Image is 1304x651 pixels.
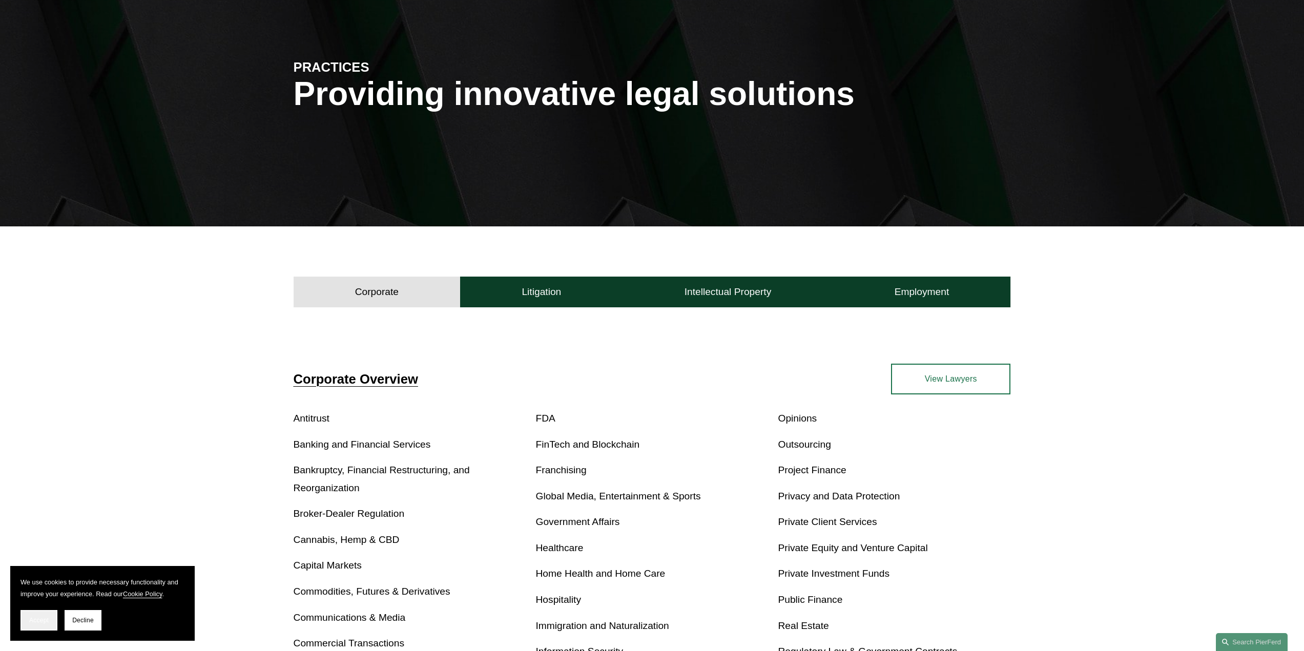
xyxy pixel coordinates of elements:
[72,617,94,624] span: Decline
[778,542,927,553] a: Private Equity and Venture Capital
[891,364,1010,394] a: View Lawyers
[355,286,399,298] h4: Corporate
[294,560,362,571] a: Capital Markets
[536,542,584,553] a: Healthcare
[778,516,877,527] a: Private Client Services
[294,465,470,493] a: Bankruptcy, Financial Restructuring, and Reorganization
[778,491,900,501] a: Privacy and Data Protection
[294,413,329,424] a: Antitrust
[20,576,184,600] p: We use cookies to provide necessary functionality and improve your experience. Read our .
[294,75,1011,113] h1: Providing innovative legal solutions
[536,491,701,501] a: Global Media, Entertainment & Sports
[778,568,889,579] a: Private Investment Funds
[778,620,829,631] a: Real Estate
[294,586,450,597] a: Commodities, Futures & Derivatives
[536,439,640,450] a: FinTech and Blockchain
[1216,633,1288,651] a: Search this site
[294,372,418,386] a: Corporate Overview
[536,568,666,579] a: Home Health and Home Care
[294,59,473,75] h4: PRACTICES
[778,465,846,475] a: Project Finance
[685,286,772,298] h4: Intellectual Property
[29,617,49,624] span: Accept
[294,612,406,623] a: Communications & Media
[294,439,431,450] a: Banking and Financial Services
[123,590,162,598] a: Cookie Policy
[536,620,669,631] a: Immigration and Naturalization
[294,534,400,545] a: Cannabis, Hemp & CBD
[10,566,195,641] section: Cookie banner
[778,439,831,450] a: Outsourcing
[536,594,582,605] a: Hospitality
[65,610,101,631] button: Decline
[20,610,57,631] button: Accept
[536,413,555,424] a: FDA
[895,286,949,298] h4: Employment
[294,638,404,648] a: Commercial Transactions
[522,286,561,298] h4: Litigation
[294,508,405,519] a: Broker-Dealer Regulation
[536,516,620,527] a: Government Affairs
[778,594,842,605] a: Public Finance
[536,465,587,475] a: Franchising
[778,413,817,424] a: Opinions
